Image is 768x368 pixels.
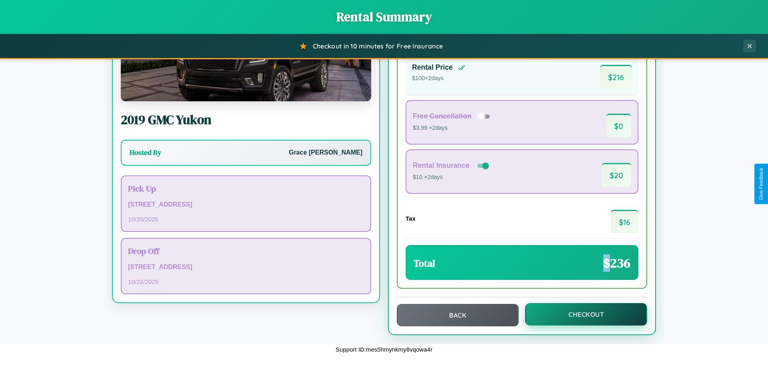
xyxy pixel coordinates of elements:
button: Back [397,304,519,326]
h2: 2019 GMC Yukon [121,111,371,129]
img: GMC Yukon [121,21,371,101]
p: [STREET_ADDRESS] [128,199,364,211]
h4: Free Cancellation [413,112,472,121]
h3: Pick Up [128,183,364,194]
span: $ 16 [611,210,638,233]
div: Give Feedback [758,168,764,200]
span: $ 0 [606,114,631,137]
button: Checkout [525,303,647,326]
p: $10 × 2 days [413,172,490,183]
h3: Drop Off [128,245,364,257]
p: $3.99 × 2 days [413,123,492,133]
p: 10 / 22 / 2025 [128,276,364,287]
h4: Rental Insurance [413,161,470,170]
h4: Rental Price [412,63,453,72]
h1: Rental Summary [8,8,760,26]
p: Grace [PERSON_NAME] [289,147,362,159]
p: 10 / 20 / 2025 [128,214,364,225]
span: $ 216 [600,65,632,88]
span: $ 20 [602,163,631,187]
h3: Total [414,257,435,270]
span: Checkout in 10 minutes for Free Insurance [313,42,443,50]
h4: Tax [406,215,416,222]
p: [STREET_ADDRESS] [128,261,364,273]
p: $ 100 × 2 days [412,73,466,84]
p: Support ID: mes5hmynkmy8vqowa4r [336,344,432,355]
span: $ 236 [603,254,630,272]
h3: Hosted By [130,148,161,157]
